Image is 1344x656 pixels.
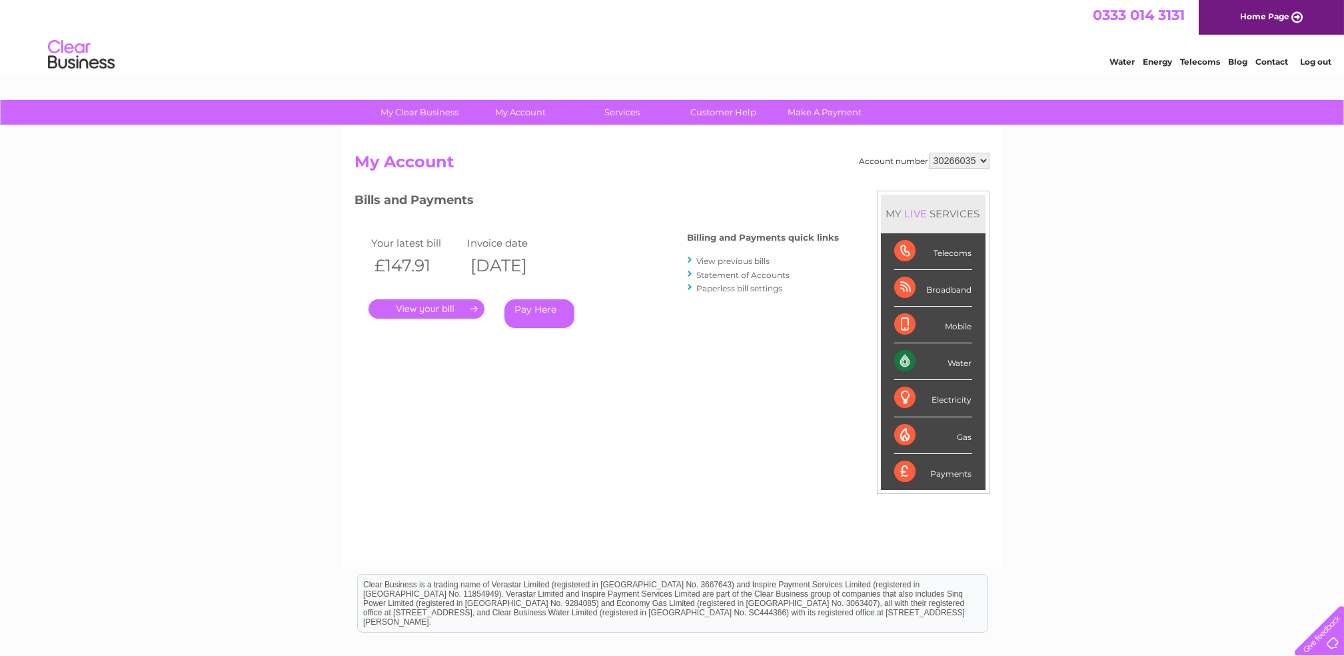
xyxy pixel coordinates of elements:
[368,234,464,252] td: Your latest bill
[358,7,988,65] div: Clear Business is a trading name of Verastar Limited (registered in [GEOGRAPHIC_DATA] No. 3667643...
[47,35,115,75] img: logo.png
[688,233,840,243] h4: Billing and Payments quick links
[355,153,990,178] h2: My Account
[860,153,990,169] div: Account number
[364,100,474,125] a: My Clear Business
[668,100,778,125] a: Customer Help
[894,233,972,270] div: Telecoms
[894,343,972,380] div: Water
[902,207,930,220] div: LIVE
[881,195,986,233] div: MY SERVICES
[697,256,770,266] a: View previous bills
[697,283,783,293] a: Paperless bill settings
[1143,57,1172,67] a: Energy
[355,191,840,214] h3: Bills and Payments
[894,270,972,307] div: Broadband
[894,380,972,417] div: Electricity
[504,299,574,328] a: Pay Here
[770,100,880,125] a: Make A Payment
[466,100,576,125] a: My Account
[894,417,972,454] div: Gas
[368,299,484,319] a: .
[894,307,972,343] div: Mobile
[1093,7,1185,23] a: 0333 014 3131
[697,270,790,280] a: Statement of Accounts
[464,252,560,279] th: [DATE]
[1180,57,1220,67] a: Telecoms
[1300,57,1331,67] a: Log out
[1109,57,1135,67] a: Water
[464,234,560,252] td: Invoice date
[567,100,677,125] a: Services
[894,454,972,490] div: Payments
[1228,57,1247,67] a: Blog
[1255,57,1288,67] a: Contact
[368,252,464,279] th: £147.91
